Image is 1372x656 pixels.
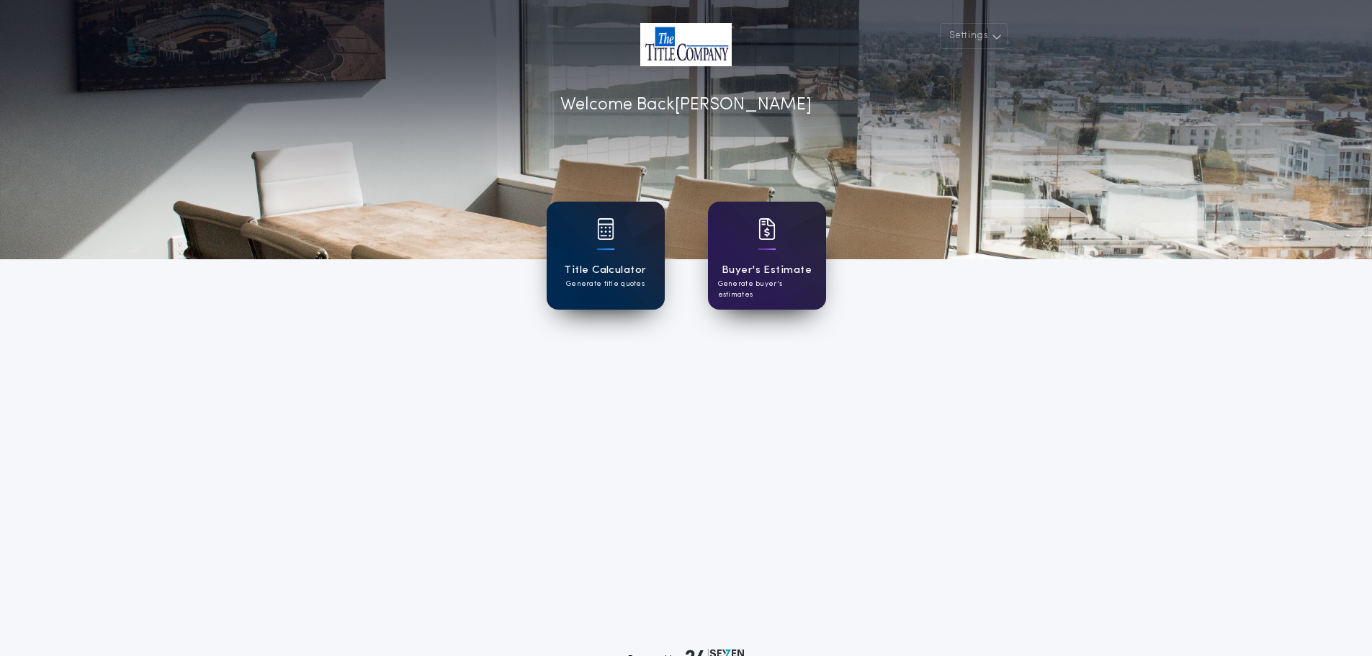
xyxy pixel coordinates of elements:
img: card icon [597,218,614,240]
h1: Buyer's Estimate [722,262,812,279]
p: Welcome Back [PERSON_NAME] [560,92,812,118]
img: account-logo [640,23,732,66]
p: Generate title quotes [566,279,645,289]
img: card icon [758,218,776,240]
button: Settings [940,23,1008,49]
a: card iconTitle CalculatorGenerate title quotes [547,202,665,310]
a: card iconBuyer's EstimateGenerate buyer's estimates [708,202,826,310]
p: Generate buyer's estimates [718,279,816,300]
h1: Title Calculator [564,262,646,279]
